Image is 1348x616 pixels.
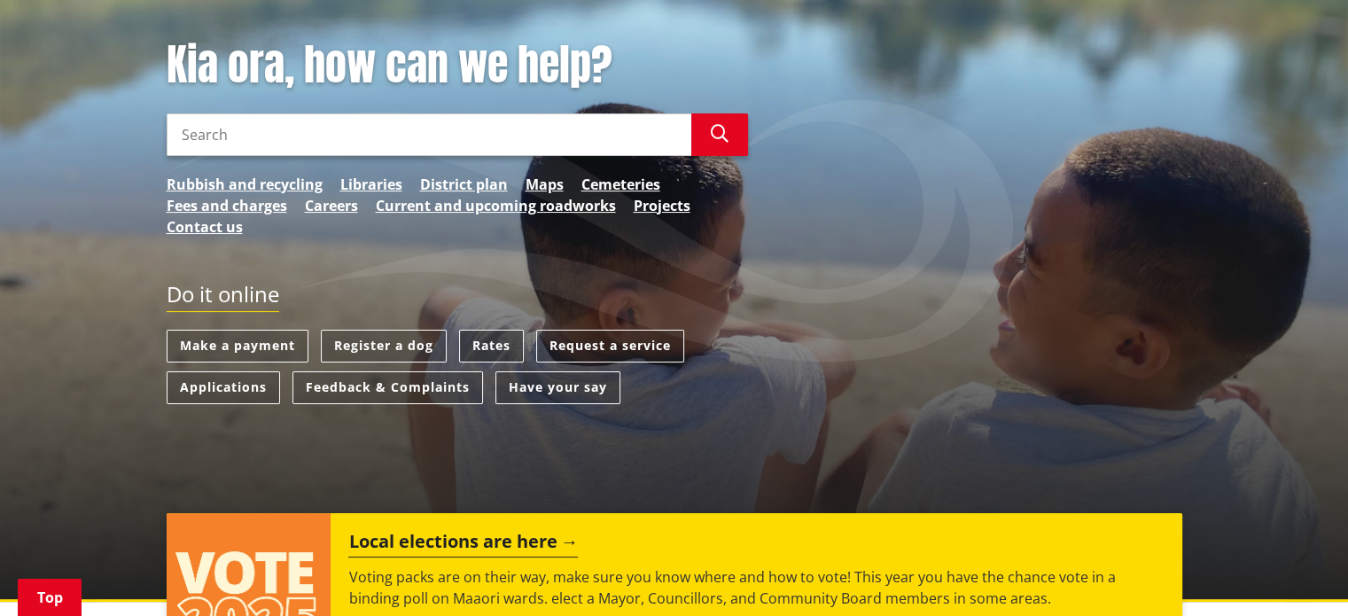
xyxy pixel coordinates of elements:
[340,174,402,195] a: Libraries
[536,330,684,363] a: Request a service
[167,174,323,195] a: Rubbish and recycling
[305,195,358,216] a: Careers
[18,579,82,616] a: Top
[1266,542,1330,605] iframe: Messenger Launcher
[526,174,564,195] a: Maps
[348,531,578,558] h2: Local elections are here
[321,330,447,363] a: Register a dog
[167,195,287,216] a: Fees and charges
[292,371,483,404] a: Feedback & Complaints
[167,282,279,313] h2: Do it online
[348,566,1164,609] p: Voting packs are on their way, make sure you know where and how to vote! This year you have the c...
[495,371,620,404] a: Have your say
[167,216,243,238] a: Contact us
[167,113,691,156] input: Search input
[581,174,660,195] a: Cemeteries
[376,195,616,216] a: Current and upcoming roadworks
[167,371,280,404] a: Applications
[420,174,508,195] a: District plan
[634,195,690,216] a: Projects
[167,330,308,363] a: Make a payment
[459,330,524,363] a: Rates
[167,40,748,91] h1: Kia ora, how can we help?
